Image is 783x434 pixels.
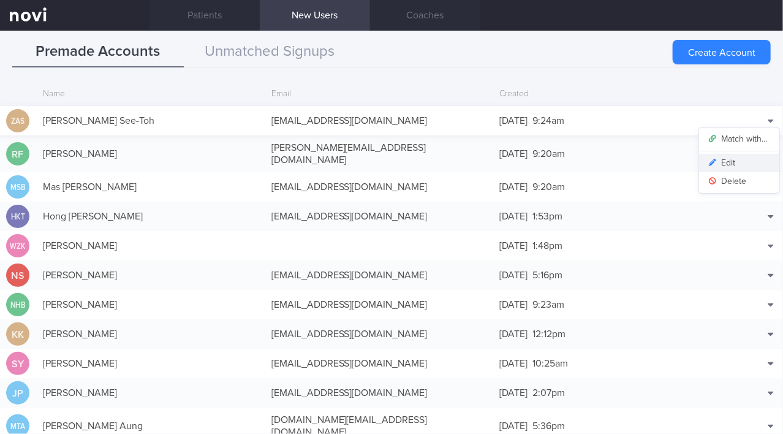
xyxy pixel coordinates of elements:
div: Email [265,83,494,106]
div: Created [493,83,722,106]
div: [PERSON_NAME] [37,322,265,346]
div: [EMAIL_ADDRESS][DOMAIN_NAME] [265,292,494,317]
div: Mas [PERSON_NAME] [37,175,265,199]
button: Unmatched Signups [184,37,355,67]
div: WZK [8,234,28,258]
div: MSB [8,175,28,199]
div: NS [6,264,29,287]
div: HKT [8,205,28,229]
div: [PERSON_NAME] [37,142,265,166]
span: 9:23am [532,300,564,310]
div: KK [6,322,29,346]
button: Edit [699,154,779,172]
span: [DATE] [499,421,528,431]
div: [PERSON_NAME] [37,263,265,287]
div: RF [6,142,29,166]
div: [PERSON_NAME] [37,292,265,317]
span: 10:25am [532,359,568,368]
span: 1:48pm [532,241,562,251]
span: [DATE] [499,270,528,280]
div: [EMAIL_ADDRESS][DOMAIN_NAME] [265,322,494,346]
span: [DATE] [499,388,528,398]
span: [DATE] [499,116,528,126]
span: 9:24am [532,116,564,126]
div: SY [6,352,29,376]
span: [DATE] [499,241,528,251]
span: 2:07pm [532,388,565,398]
div: [EMAIL_ADDRESS][DOMAIN_NAME] [265,351,494,376]
div: [PERSON_NAME][EMAIL_ADDRESS][DOMAIN_NAME] [265,135,494,172]
span: 5:36pm [532,421,565,431]
span: [DATE] [499,211,528,221]
div: Hong [PERSON_NAME] [37,204,265,229]
button: Match with... [699,130,779,148]
div: Name [37,83,265,106]
span: 1:53pm [532,211,562,221]
div: [EMAIL_ADDRESS][DOMAIN_NAME] [265,381,494,405]
span: 5:16pm [532,270,562,280]
div: [EMAIL_ADDRESS][DOMAIN_NAME] [265,263,494,287]
div: [EMAIL_ADDRESS][DOMAIN_NAME] [265,204,494,229]
div: [EMAIL_ADDRESS][DOMAIN_NAME] [265,108,494,133]
div: [PERSON_NAME] [37,234,265,258]
button: Premade Accounts [12,37,184,67]
button: Create Account [673,40,771,64]
div: [PERSON_NAME] See-Toh [37,108,265,133]
div: ZAS [8,109,28,133]
span: [DATE] [499,359,528,368]
div: JP [6,381,29,405]
div: [PERSON_NAME] [37,351,265,376]
div: [EMAIL_ADDRESS][DOMAIN_NAME] [265,175,494,199]
span: [DATE] [499,182,528,192]
span: 9:20am [532,149,565,159]
span: [DATE] [499,300,528,310]
button: Delete [699,172,779,191]
span: 9:20am [532,182,565,192]
span: [DATE] [499,149,528,159]
div: [PERSON_NAME] [37,381,265,405]
span: 12:12pm [532,329,565,339]
div: NHB [8,293,28,317]
span: [DATE] [499,329,528,339]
